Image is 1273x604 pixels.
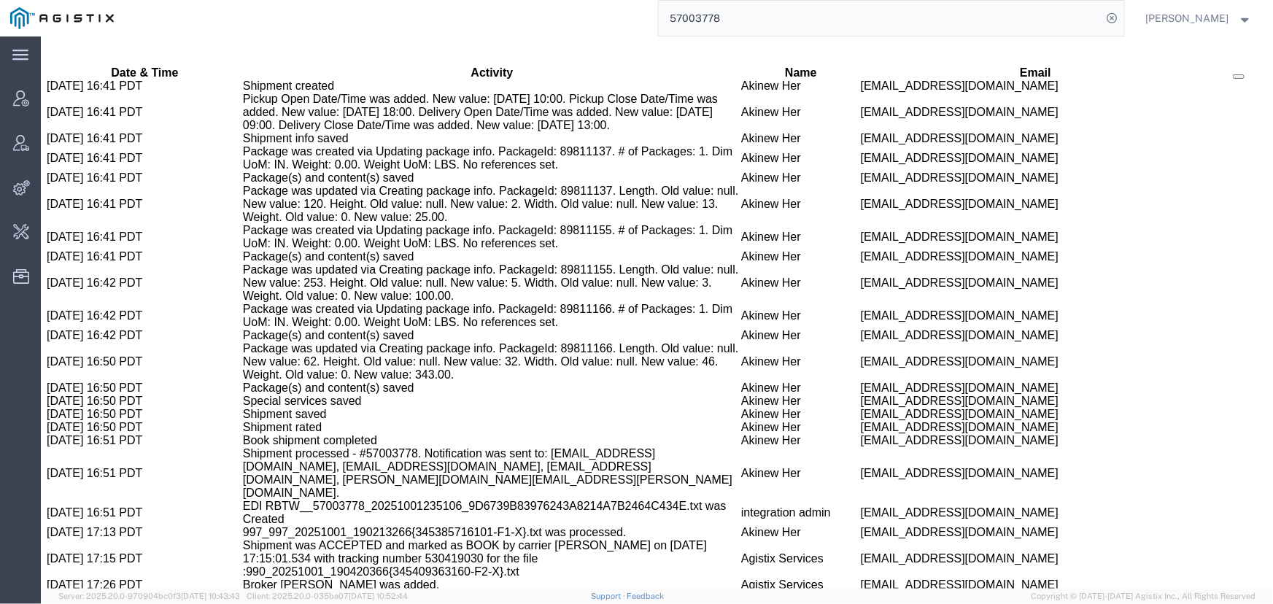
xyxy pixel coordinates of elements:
td: Package(s) and content(s) saved [202,345,700,358]
td: Shipment processed - #57003778. Notification was sent to: [EMAIL_ADDRESS][DOMAIN_NAME], [EMAIL_AD... [202,411,700,463]
span: Copyright © [DATE]-[DATE] Agistix Inc., All Rights Reserved [1031,590,1255,603]
td: [DATE] 16:41 PDT [6,214,202,227]
span: [EMAIL_ADDRESS][DOMAIN_NAME] [820,240,1018,252]
td: [DATE] 17:26 PDT [6,542,202,555]
td: [DATE] 16:50 PDT [6,345,202,358]
td: [DATE] 16:51 PDT [6,463,202,489]
span: Client: 2025.20.0-035ba07 [247,592,408,600]
td: [DATE] 16:50 PDT [6,358,202,371]
td: [DATE] 16:42 PDT [6,266,202,293]
td: Akinew Her [700,384,820,398]
td: Akinew Her [700,371,820,384]
span: [EMAIL_ADDRESS][DOMAIN_NAME] [820,69,1018,82]
td: Agistix Services [700,542,820,555]
td: [DATE] 16:41 PDT [6,96,202,109]
span: [DATE] 10:52:44 [349,592,408,600]
td: [DATE] 16:51 PDT [6,411,202,463]
span: [EMAIL_ADDRESS][DOMAIN_NAME] [820,345,1018,357]
span: [EMAIL_ADDRESS][DOMAIN_NAME] [820,293,1018,305]
td: Package was created via Updating package info. PackageId: 89811137. # of Packages: 1. Dim UoM: IN... [202,109,700,135]
td: Akinew Her [700,43,820,56]
span: [EMAIL_ADDRESS][DOMAIN_NAME] [820,430,1018,443]
span: [EMAIL_ADDRESS][DOMAIN_NAME] [820,214,1018,226]
td: Shipment created [202,43,700,56]
td: Akinew Her [700,214,820,227]
span: [EMAIL_ADDRESS][DOMAIN_NAME] [820,96,1018,108]
td: Package was created via Updating package info. PackageId: 89811155. # of Packages: 1. Dim UoM: IN... [202,187,700,214]
td: Akinew Her [700,345,820,358]
td: Akinew Her [700,96,820,109]
span: [EMAIL_ADDRESS][DOMAIN_NAME] [820,516,1018,528]
span: [DATE] 10:43:43 [181,592,240,600]
a: Support [591,592,627,600]
td: Package(s) and content(s) saved [202,293,700,306]
span: [EMAIL_ADDRESS][DOMAIN_NAME] [820,384,1018,397]
td: Shipment info saved [202,96,700,109]
td: Shipment rated [202,384,700,398]
span: [EMAIL_ADDRESS][DOMAIN_NAME] [820,398,1018,410]
td: 997_997_20251001_190213266{345385716101-F1-X}.txt was processed. [202,489,700,503]
span: [EMAIL_ADDRESS][DOMAIN_NAME] [820,542,1018,554]
td: Akinew Her [700,135,820,148]
td: [DATE] 17:15 PDT [6,503,202,542]
td: [DATE] 16:50 PDT [6,371,202,384]
td: [DATE] 16:41 PDT [6,43,202,56]
button: [PERSON_NAME] [1145,9,1253,27]
td: Akinew Her [700,306,820,345]
td: Special services saved [202,358,700,371]
a: Feedback [627,592,665,600]
td: Akinew Her [700,358,820,371]
td: EDI RBTW__57003778_20251001235106_9D6739B83976243A8214A7B2464C434E.txt was Created [202,463,700,489]
td: [DATE] 16:41 PDT [6,135,202,148]
span: [EMAIL_ADDRESS][DOMAIN_NAME] [820,135,1018,147]
td: Package was updated via Creating package info. PackageId: 89811137. Length. Old value: null. New ... [202,148,700,187]
td: Akinew Her [700,489,820,503]
td: Akinew Her [700,109,820,135]
td: Akinew Her [700,56,820,96]
td: [DATE] 16:51 PDT [6,398,202,411]
span: [EMAIL_ADDRESS][DOMAIN_NAME] [820,371,1018,384]
span: [EMAIL_ADDRESS][DOMAIN_NAME] [820,358,1018,371]
td: [DATE] 16:41 PDT [6,148,202,187]
span: [EMAIL_ADDRESS][DOMAIN_NAME] [820,43,1018,55]
span: [EMAIL_ADDRESS][DOMAIN_NAME] [820,115,1018,128]
input: Search for shipment number, reference number [659,1,1102,36]
td: [DATE] 16:42 PDT [6,293,202,306]
td: Book shipment completed [202,398,700,411]
td: [DATE] 16:41 PDT [6,56,202,96]
td: [DATE] 16:42 PDT [6,227,202,266]
span: Jenneffer Jahraus [1146,10,1229,26]
iframe: To enrich screen reader interactions, please activate Accessibility in Grammarly extension settings [41,36,1273,589]
td: Akinew Her [700,187,820,214]
td: Akinew Her [700,293,820,306]
span: [EMAIL_ADDRESS][DOMAIN_NAME] [820,194,1018,206]
td: [DATE] 16:50 PDT [6,384,202,398]
td: Akinew Her [700,398,820,411]
td: [DATE] 16:41 PDT [6,187,202,214]
td: Akinew Her [700,227,820,266]
td: [DATE] 16:41 PDT [6,109,202,135]
span: Server: 2025.20.0-970904bc0f3 [58,592,240,600]
td: integration admin [700,463,820,489]
td: Shipment was ACCEPTED and marked as BOOK by carrier [PERSON_NAME] on [DATE] 17:15:01.534 with tra... [202,503,700,542]
td: Akinew Her [700,148,820,187]
span: [EMAIL_ADDRESS][DOMAIN_NAME] [820,470,1018,482]
span: [EMAIL_ADDRESS][DOMAIN_NAME] [820,273,1018,285]
td: Pickup Open Date/Time was added. New value: [DATE] 10:00. Pickup Close Date/Time was added. New v... [202,56,700,96]
span: [EMAIL_ADDRESS][DOMAIN_NAME] [820,489,1018,502]
td: Akinew Her [700,411,820,463]
button: Manage table columns [1192,38,1204,42]
td: [DATE] 16:50 PDT [6,306,202,345]
td: Akinew Her [700,266,820,293]
img: logo [10,7,114,29]
td: Package was updated via Creating package info. PackageId: 89811155. Length. Old value: null. New ... [202,227,700,266]
td: Package(s) and content(s) saved [202,214,700,227]
td: Broker [PERSON_NAME] was added. [202,542,700,555]
td: Package(s) and content(s) saved [202,135,700,148]
td: Shipment saved [202,371,700,384]
span: [EMAIL_ADDRESS][DOMAIN_NAME] [820,161,1018,174]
